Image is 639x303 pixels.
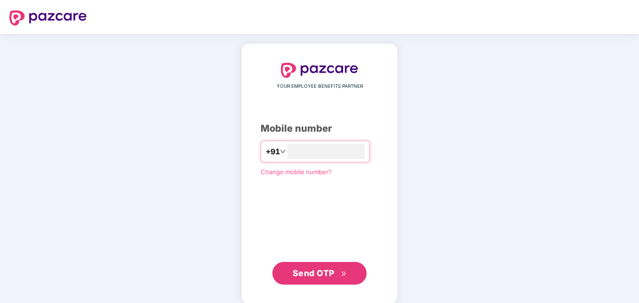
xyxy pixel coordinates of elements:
[280,149,286,154] span: down
[266,146,280,158] span: +91
[277,83,363,90] span: YOUR EMPLOYEE BENEFITS PARTNER
[261,168,332,176] a: Change mobile number?
[261,121,378,136] div: Mobile number
[281,63,358,78] img: logo
[293,268,335,278] span: Send OTP
[341,271,347,277] span: double-right
[9,10,87,25] img: logo
[272,262,367,285] button: Send OTPdouble-right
